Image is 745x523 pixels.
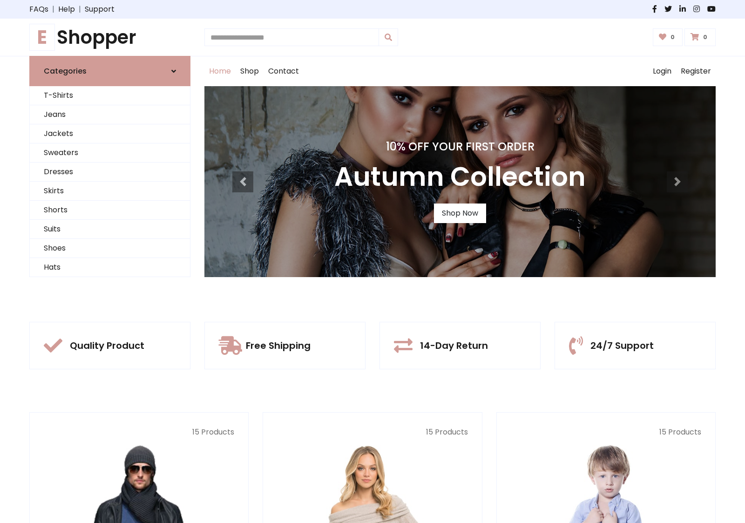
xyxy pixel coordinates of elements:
span: 0 [701,33,710,41]
h5: 14-Day Return [420,340,488,351]
a: Shoes [30,239,190,258]
a: FAQs [29,4,48,15]
span: | [48,4,58,15]
h6: Categories [44,67,87,75]
a: 0 [653,28,683,46]
a: Login [648,56,676,86]
a: Register [676,56,716,86]
h4: 10% Off Your First Order [334,140,586,154]
h1: Shopper [29,26,190,48]
a: Sweaters [30,143,190,163]
a: Home [204,56,236,86]
h5: Free Shipping [246,340,311,351]
a: Jeans [30,105,190,124]
span: 0 [668,33,677,41]
h5: 24/7 Support [590,340,654,351]
a: Help [58,4,75,15]
a: Shorts [30,201,190,220]
p: 15 Products [277,427,467,438]
a: Skirts [30,182,190,201]
a: Jackets [30,124,190,143]
a: 0 [684,28,716,46]
span: E [29,24,55,51]
p: 15 Products [44,427,234,438]
a: Support [85,4,115,15]
a: Dresses [30,163,190,182]
h3: Autumn Collection [334,161,586,192]
a: Hats [30,258,190,277]
a: Categories [29,56,190,86]
a: Contact [264,56,304,86]
p: 15 Products [511,427,701,438]
a: Shop Now [434,204,486,223]
h5: Quality Product [70,340,144,351]
a: Suits [30,220,190,239]
a: T-Shirts [30,86,190,105]
span: | [75,4,85,15]
a: Shop [236,56,264,86]
a: EShopper [29,26,190,48]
